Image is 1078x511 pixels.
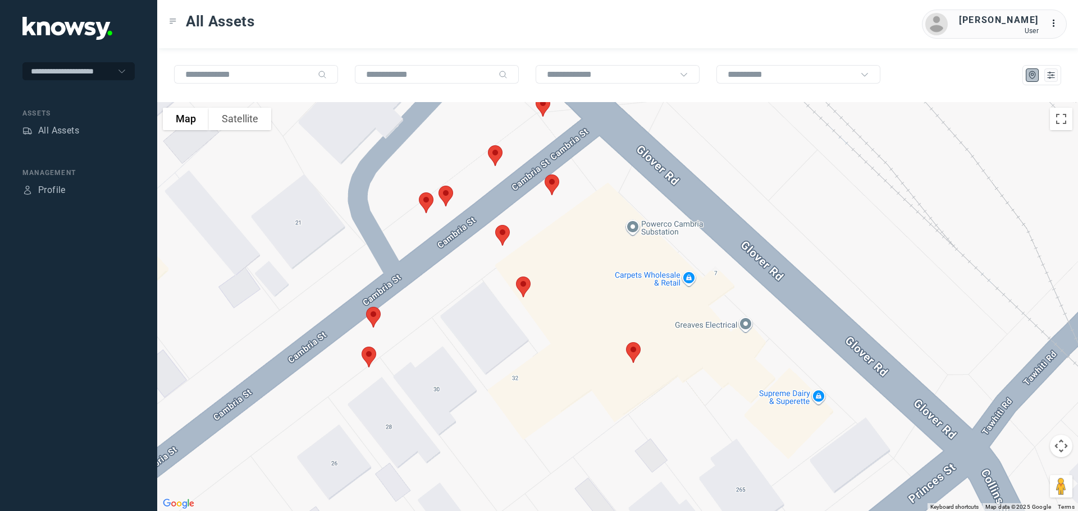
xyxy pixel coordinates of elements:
[959,13,1039,27] div: [PERSON_NAME]
[169,17,177,25] div: Toggle Menu
[163,108,209,130] button: Show street map
[1046,70,1056,80] div: List
[318,70,327,79] div: Search
[959,27,1039,35] div: User
[22,126,33,136] div: Assets
[499,70,508,79] div: Search
[38,183,66,197] div: Profile
[1050,108,1072,130] button: Toggle fullscreen view
[1050,19,1062,27] tspan: ...
[186,11,255,31] span: All Assets
[22,168,135,178] div: Management
[22,183,66,197] a: ProfileProfile
[1050,435,1072,457] button: Map camera controls
[209,108,271,130] button: Show satellite imagery
[22,124,79,137] a: AssetsAll Assets
[930,503,979,511] button: Keyboard shortcuts
[1050,17,1063,30] div: :
[22,17,112,40] img: Application Logo
[22,185,33,195] div: Profile
[1027,70,1038,80] div: Map
[1058,504,1075,510] a: Terms
[1050,17,1063,32] div: :
[38,124,79,137] div: All Assets
[985,504,1051,510] span: Map data ©2025 Google
[160,496,197,511] a: Open this area in Google Maps (opens a new window)
[925,13,948,35] img: avatar.png
[1050,475,1072,498] button: Drag Pegman onto the map to open Street View
[22,108,135,118] div: Assets
[160,496,197,511] img: Google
